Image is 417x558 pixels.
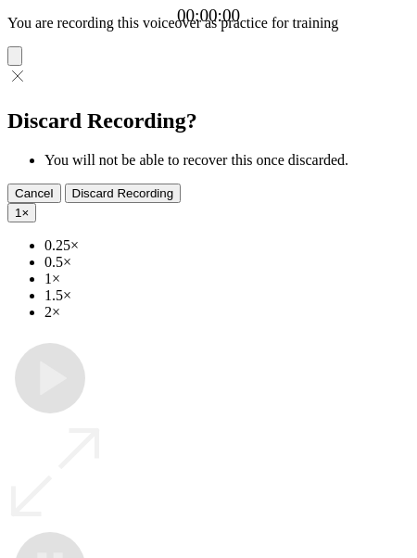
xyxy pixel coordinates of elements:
a: 00:00:00 [177,6,240,26]
li: 0.25× [44,237,410,254]
button: Cancel [7,184,61,203]
li: 1.5× [44,287,410,304]
li: 1× [44,271,410,287]
h2: Discard Recording? [7,108,410,133]
button: Discard Recording [65,184,182,203]
button: 1× [7,203,36,222]
span: 1 [15,206,21,220]
li: 0.5× [44,254,410,271]
li: You will not be able to recover this once discarded. [44,152,410,169]
p: You are recording this voiceover as practice for training [7,15,410,32]
li: 2× [44,304,410,321]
